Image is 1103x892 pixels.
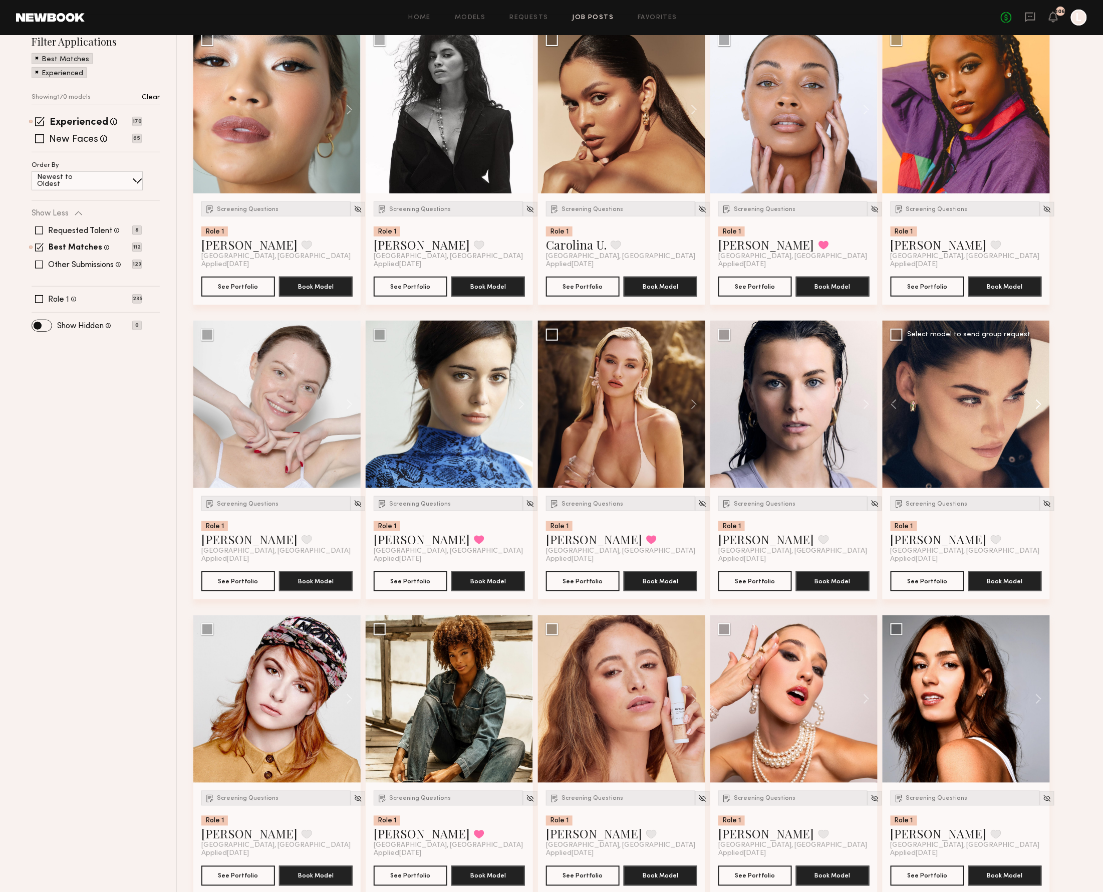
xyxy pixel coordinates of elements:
[718,227,745,237] div: Role 1
[718,826,814,842] a: [PERSON_NAME]
[354,500,362,508] img: Unhide Model
[201,555,353,563] div: Applied [DATE]
[546,531,642,547] a: [PERSON_NAME]
[201,842,351,850] span: [GEOGRAPHIC_DATA], [GEOGRAPHIC_DATA]
[718,555,870,563] div: Applied [DATE]
[201,826,298,842] a: [PERSON_NAME]
[217,501,279,507] span: Screening Questions
[718,866,792,886] button: See Portfolio
[201,227,228,237] div: Role 1
[377,499,387,509] img: Submission Icon
[32,94,91,101] p: Showing 170 models
[546,555,697,563] div: Applied [DATE]
[968,871,1042,879] a: Book Model
[201,277,275,297] button: See Portfolio
[374,521,400,531] div: Role 1
[718,571,792,591] a: See Portfolio
[546,816,573,826] div: Role 1
[871,500,879,508] img: Unhide Model
[451,866,525,886] button: Book Model
[42,56,89,63] p: Best Matches
[374,842,523,850] span: [GEOGRAPHIC_DATA], [GEOGRAPHIC_DATA]
[624,866,697,886] button: Book Model
[48,296,69,304] label: Role 1
[698,794,707,803] img: Unhide Model
[546,826,642,842] a: [PERSON_NAME]
[546,850,697,858] div: Applied [DATE]
[510,15,548,21] a: Requests
[374,850,525,858] div: Applied [DATE]
[722,793,732,803] img: Submission Icon
[389,796,451,802] span: Screening Questions
[132,243,142,252] p: 112
[374,237,470,253] a: [PERSON_NAME]
[374,866,447,886] a: See Portfolio
[796,866,870,886] button: Book Model
[718,850,870,858] div: Applied [DATE]
[638,15,677,21] a: Favorites
[718,277,792,297] button: See Portfolio
[549,204,560,214] img: Submission Icon
[624,571,697,591] button: Book Model
[374,571,447,591] a: See Portfolio
[546,521,573,531] div: Role 1
[451,871,525,879] a: Book Model
[891,227,917,237] div: Role 1
[1043,205,1051,213] img: Unhide Model
[279,871,353,879] a: Book Model
[279,282,353,290] a: Book Model
[201,261,353,269] div: Applied [DATE]
[906,206,968,212] span: Screening Questions
[132,226,142,235] p: 8
[409,15,431,21] a: Home
[624,282,697,290] a: Book Model
[132,117,142,126] p: 170
[201,850,353,858] div: Applied [DATE]
[891,277,964,297] button: See Portfolio
[279,277,353,297] button: Book Model
[354,794,362,803] img: Unhide Model
[796,277,870,297] button: Book Model
[205,793,215,803] img: Submission Icon
[279,576,353,585] a: Book Model
[132,321,142,330] p: 0
[57,322,104,330] label: Show Hidden
[546,866,620,886] a: See Portfolio
[549,793,560,803] img: Submission Icon
[201,521,228,531] div: Role 1
[451,277,525,297] button: Book Model
[718,253,868,261] span: [GEOGRAPHIC_DATA], [GEOGRAPHIC_DATA]
[891,866,964,886] button: See Portfolio
[37,174,97,188] p: Newest to Oldest
[549,499,560,509] img: Submission Icon
[891,521,917,531] div: Role 1
[1071,10,1087,26] a: L
[201,816,228,826] div: Role 1
[734,206,795,212] span: Screening Questions
[718,237,814,253] a: [PERSON_NAME]
[49,135,98,145] label: New Faces
[546,571,620,591] button: See Portfolio
[279,571,353,591] button: Book Model
[891,850,1042,858] div: Applied [DATE]
[796,571,870,591] button: Book Model
[968,576,1042,585] a: Book Model
[546,237,607,253] a: Carolina U.
[718,261,870,269] div: Applied [DATE]
[142,94,160,101] p: Clear
[722,499,732,509] img: Submission Icon
[562,206,623,212] span: Screening Questions
[796,576,870,585] a: Book Model
[894,204,904,214] img: Submission Icon
[698,500,707,508] img: Unhide Model
[891,253,1040,261] span: [GEOGRAPHIC_DATA], [GEOGRAPHIC_DATA]
[894,793,904,803] img: Submission Icon
[201,866,275,886] button: See Portfolio
[374,253,523,261] span: [GEOGRAPHIC_DATA], [GEOGRAPHIC_DATA]
[32,209,69,217] p: Show Less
